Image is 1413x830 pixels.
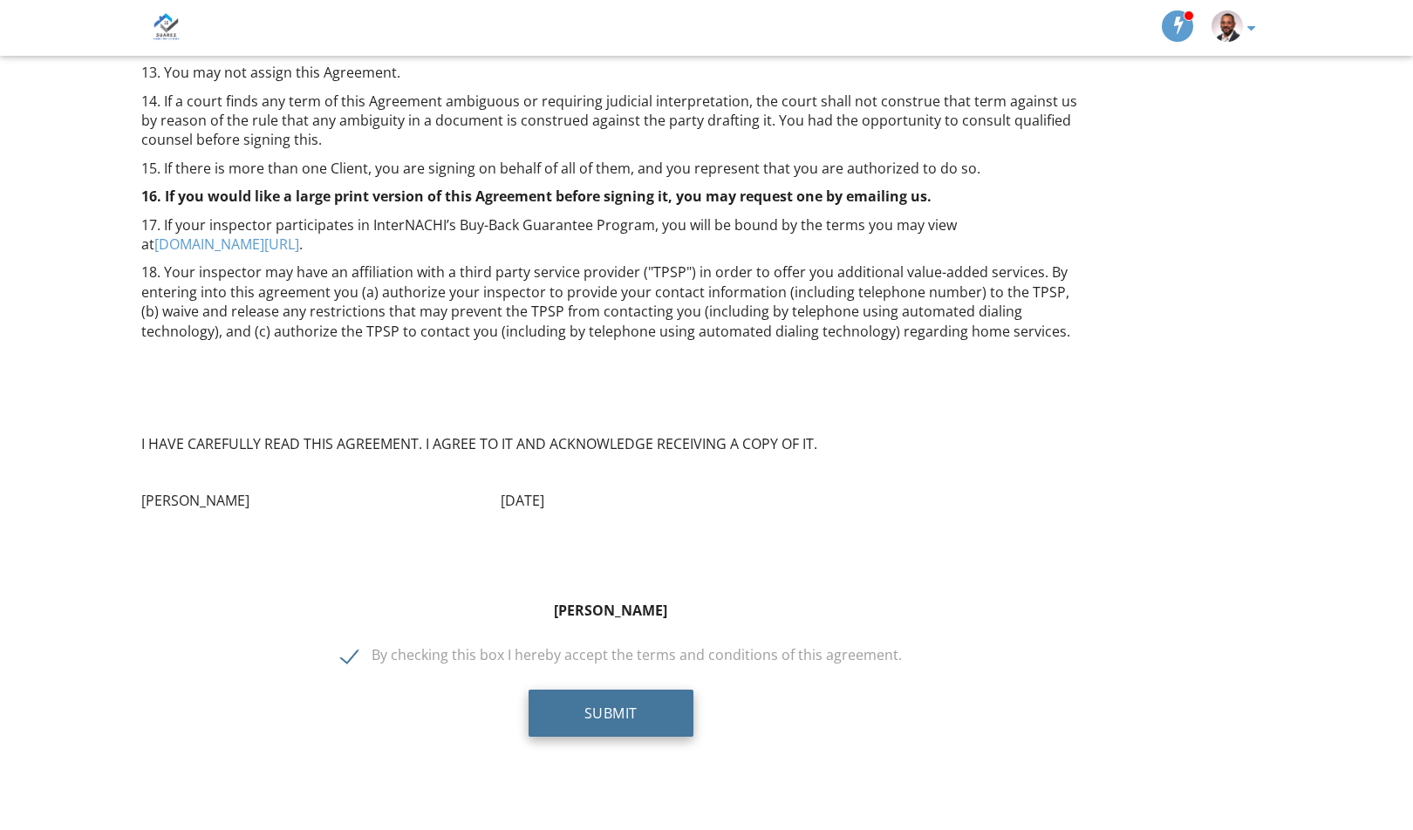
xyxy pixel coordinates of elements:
[141,434,1080,453] p: I HAVE CAREFULLY READ THIS AGREEMENT. I AGREE TO IT AND ACKNOWLEDGE RECEIVING A COPY OF IT.
[141,187,1080,206] p: 16. If you would like a large print version of this Agreement before signing it, you may request ...
[141,159,1080,178] p: 15. If there is more than one Client, you are signing on behalf of all of them, and you represent...
[1212,10,1243,42] img: headshots167.jpg
[141,4,188,51] img: Suarez Home Inspections LLC
[141,262,1080,341] p: 18. Your inspector may have an affiliation with a third party service provider ("TPSP") in order ...
[529,690,693,737] button: Submit
[554,601,667,620] strong: [PERSON_NAME]
[154,235,299,254] a: [DOMAIN_NAME][URL]
[141,92,1080,150] p: 14. If a court finds any term of this Agreement ambiguous or requiring judicial interpretation, t...
[141,491,1080,510] p: [PERSON_NAME] [DATE]
[341,647,902,669] label: By checking this box I hereby accept the terms and conditions of this agreement.
[141,63,1080,82] p: 13. You may not assign this Agreement.
[141,215,1080,255] p: 17. If your inspector participates in InterNACHI’s Buy-Back Guarantee Program, you will be bound ...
